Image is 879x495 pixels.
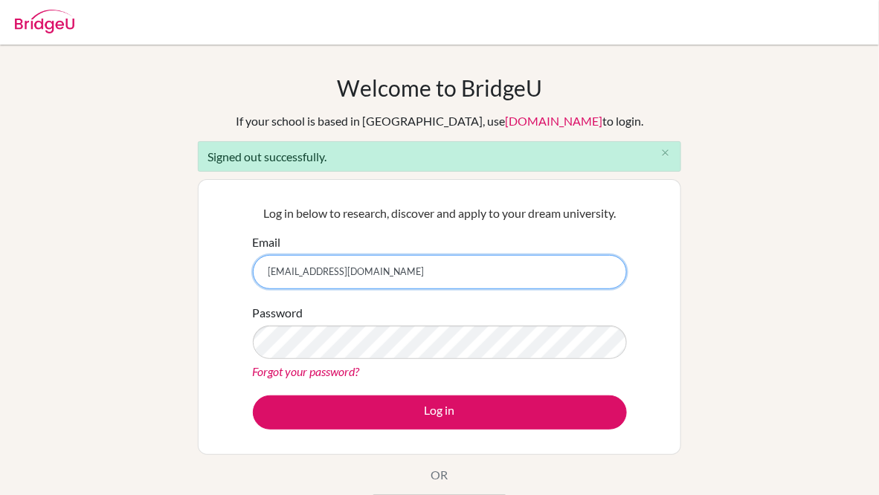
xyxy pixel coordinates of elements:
[660,147,672,158] i: close
[253,233,281,251] label: Email
[15,10,74,33] img: Bridge-U
[253,304,303,322] label: Password
[253,364,360,378] a: Forgot your password?
[253,395,627,430] button: Log in
[651,142,680,164] button: Close
[431,466,448,484] p: OR
[236,112,643,130] div: If your school is based in [GEOGRAPHIC_DATA], use to login.
[198,141,681,172] div: Signed out successfully.
[505,114,602,128] a: [DOMAIN_NAME]
[337,74,542,101] h1: Welcome to BridgeU
[253,204,627,222] p: Log in below to research, discover and apply to your dream university.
